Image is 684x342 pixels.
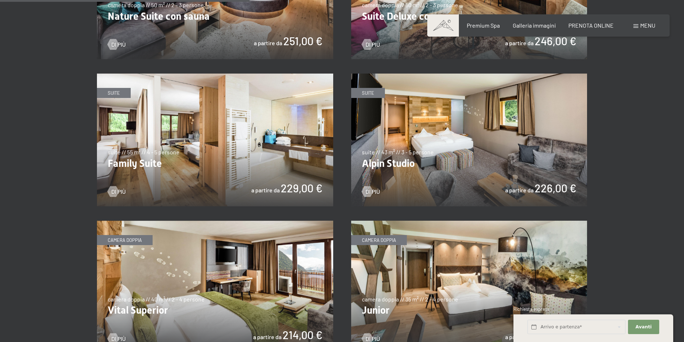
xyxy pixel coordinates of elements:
span: Richiesta express [513,306,549,312]
a: Di più [108,188,126,196]
a: Di più [108,41,126,48]
a: Family Suite [97,74,333,78]
a: Galleria immagini [513,22,556,29]
span: Menu [640,22,655,29]
a: Premium Spa [467,22,500,29]
a: Alpin Studio [351,74,587,78]
a: Di più [362,188,380,196]
img: Alpin Studio [351,74,587,206]
a: PRENOTA ONLINE [568,22,614,29]
a: Vital Superior [97,221,333,225]
span: Di più [366,41,380,48]
span: Avanti [636,324,652,330]
a: Junior [351,221,587,225]
span: Di più [111,41,126,48]
button: Avanti [628,320,659,334]
a: Di più [362,41,380,48]
span: Di più [366,188,380,196]
span: Di più [111,188,126,196]
img: Family Suite [97,74,333,206]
